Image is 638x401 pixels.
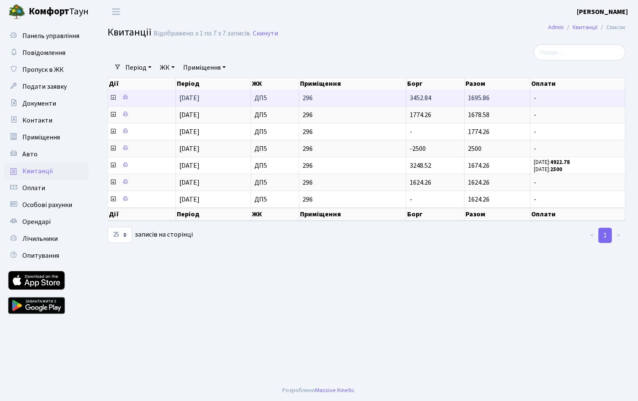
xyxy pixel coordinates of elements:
[29,5,89,19] span: Таун
[548,23,564,32] a: Admin
[299,208,406,221] th: Приміщення
[597,23,625,32] li: Список
[4,180,89,196] a: Оплати
[254,95,295,101] span: ДП5
[410,110,431,120] span: 1774.26
[108,78,176,90] th: Дії
[22,116,52,125] span: Контакти
[29,5,69,18] b: Комфорт
[22,99,56,108] span: Документи
[179,144,200,153] span: [DATE]
[303,145,403,152] span: 296
[534,166,562,173] small: [DATE]:
[254,179,295,186] span: ДП5
[315,386,354,395] a: Massive Kinetic
[253,30,278,38] a: Скинути
[550,166,562,173] b: 2500
[577,7,628,17] a: [PERSON_NAME]
[22,65,64,74] span: Пропуск в ЖК
[108,227,193,243] label: записів на сторінці
[179,110,200,120] span: [DATE]
[108,227,132,243] select: записів на сторінці
[303,162,403,169] span: 296
[4,112,89,129] a: Контакти
[534,95,622,101] span: -
[157,60,178,75] a: ЖК
[22,48,65,57] span: Повідомлення
[4,61,89,78] a: Пропуск в ЖК
[468,93,489,103] span: 1695.86
[299,78,406,90] th: Приміщення
[251,78,299,90] th: ЖК
[410,178,431,187] span: 1624.26
[122,60,155,75] a: Період
[105,5,127,19] button: Переключити навігацію
[406,208,465,221] th: Борг
[254,128,295,135] span: ДП5
[180,60,229,75] a: Приміщення
[176,78,251,90] th: Період
[251,208,299,221] th: ЖК
[179,93,200,103] span: [DATE]
[176,208,251,221] th: Період
[4,95,89,112] a: Документи
[598,228,612,243] a: 1
[254,145,295,152] span: ДП5
[179,178,200,187] span: [DATE]
[303,128,403,135] span: 296
[22,31,79,41] span: Панель управління
[577,7,628,16] b: [PERSON_NAME]
[534,145,622,152] span: -
[550,158,570,166] b: 4922.78
[468,127,489,136] span: 1774.26
[22,234,58,243] span: Лічильники
[4,129,89,146] a: Приміщення
[4,44,89,61] a: Повідомлення
[534,158,570,166] small: [DATE]:
[573,23,597,32] a: Квитанції
[22,150,38,159] span: Авто
[254,196,295,203] span: ДП5
[154,30,251,38] div: Відображено з 1 по 7 з 7 записів.
[468,110,489,120] span: 1678.58
[22,183,45,193] span: Оплати
[179,161,200,170] span: [DATE]
[410,93,431,103] span: 3452.84
[468,144,481,153] span: 2500
[4,27,89,44] a: Панель управління
[254,162,295,169] span: ДП5
[108,25,151,40] span: Квитанції
[468,195,489,204] span: 1624.26
[8,3,25,20] img: logo.png
[534,196,622,203] span: -
[303,179,403,186] span: 296
[4,230,89,247] a: Лічильники
[530,208,625,221] th: Оплати
[179,127,200,136] span: [DATE]
[410,195,412,204] span: -
[22,133,60,142] span: Приміщення
[179,195,200,204] span: [DATE]
[4,146,89,163] a: Авто
[108,208,176,221] th: Дії
[4,247,89,264] a: Опитування
[303,196,403,203] span: 296
[535,19,638,36] nav: breadcrumb
[468,178,489,187] span: 1624.26
[282,386,356,395] div: Розроблено .
[468,161,489,170] span: 1674.26
[534,44,625,60] input: Пошук...
[303,95,403,101] span: 296
[22,251,59,260] span: Опитування
[22,217,51,226] span: Орендарі
[22,200,72,210] span: Особові рахунки
[303,112,403,118] span: 296
[406,78,465,90] th: Борг
[4,196,89,213] a: Особові рахунки
[534,128,622,135] span: -
[22,82,67,91] span: Подати заявку
[410,127,412,136] span: -
[465,208,530,221] th: Разом
[410,161,431,170] span: 3248.52
[465,78,530,90] th: Разом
